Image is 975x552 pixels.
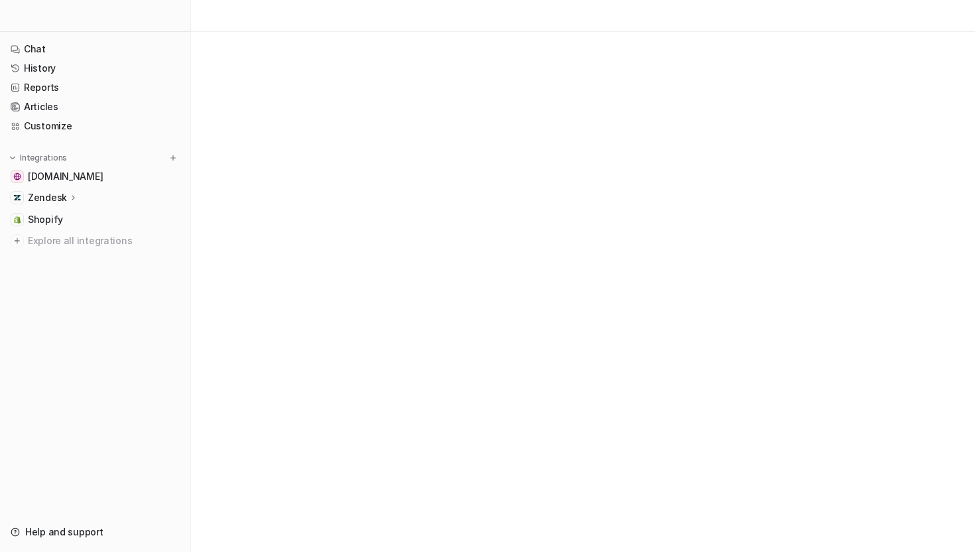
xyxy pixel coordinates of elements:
[28,213,63,226] span: Shopify
[8,153,17,163] img: expand menu
[5,78,185,97] a: Reports
[5,59,185,78] a: History
[5,523,185,541] a: Help and support
[28,191,67,204] p: Zendesk
[168,153,178,163] img: menu_add.svg
[5,167,185,186] a: comforth.se[DOMAIN_NAME]
[5,232,185,250] a: Explore all integrations
[5,210,185,229] a: ShopifyShopify
[11,234,24,247] img: explore all integrations
[5,40,185,58] a: Chat
[13,172,21,180] img: comforth.se
[5,117,185,135] a: Customize
[13,194,21,202] img: Zendesk
[13,216,21,224] img: Shopify
[28,230,180,251] span: Explore all integrations
[5,98,185,116] a: Articles
[5,151,71,165] button: Integrations
[20,153,67,163] p: Integrations
[28,170,103,183] span: [DOMAIN_NAME]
